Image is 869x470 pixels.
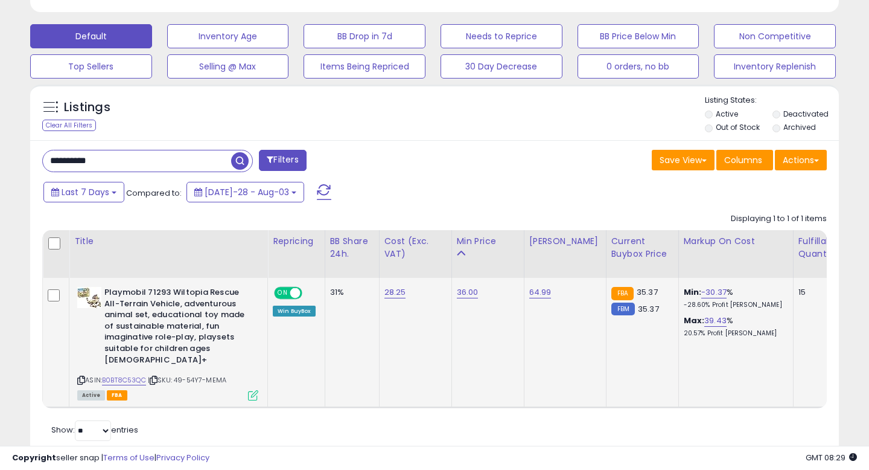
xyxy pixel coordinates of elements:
div: Cost (Exc. VAT) [384,235,447,260]
span: Last 7 Days [62,186,109,198]
span: | SKU: 49-54Y7-MEMA [148,375,226,385]
small: FBA [611,287,634,300]
span: 2025-08-12 08:29 GMT [806,452,857,463]
b: Max: [684,315,705,326]
img: 419y7FeGTYL._SL40_.jpg [77,287,101,308]
button: BB Drop in 7d [304,24,425,48]
button: 30 Day Decrease [441,54,562,79]
p: 20.57% Profit [PERSON_NAME] [684,329,784,338]
span: FBA [107,390,127,401]
h5: Listings [64,99,110,116]
a: 36.00 [457,286,479,298]
div: Current Buybox Price [611,235,673,260]
button: [DATE]-28 - Aug-03 [186,182,304,202]
div: Displaying 1 to 1 of 1 items [731,213,827,225]
button: Inventory Age [167,24,289,48]
div: % [684,287,784,309]
button: Needs to Reprice [441,24,562,48]
label: Deactivated [783,109,829,119]
span: ON [275,288,290,298]
button: Last 7 Days [43,182,124,202]
button: Non Competitive [714,24,836,48]
div: Markup on Cost [684,235,788,248]
b: Playmobil 71293 Wiltopia Rescue All-Terrain Vehicle, adventurous animal set, educational toy made... [104,287,251,369]
div: ASIN: [77,287,258,399]
span: Columns [724,154,762,166]
a: Terms of Use [103,452,154,463]
a: Privacy Policy [156,452,209,463]
label: Active [716,109,738,119]
a: B0BT8C53QC [102,375,146,385]
a: 39.43 [704,315,727,327]
div: Min Price [457,235,519,248]
div: 31% [330,287,370,298]
span: 35.37 [637,286,658,298]
span: Compared to: [126,187,182,199]
span: All listings currently available for purchase on Amazon [77,390,105,401]
button: Columns [716,150,773,170]
button: 0 orders, no bb [578,54,699,79]
span: [DATE]-28 - Aug-03 [205,186,289,198]
div: Repricing [273,235,320,248]
button: Default [30,24,152,48]
div: % [684,315,784,338]
div: BB Share 24h. [330,235,374,260]
button: Top Sellers [30,54,152,79]
span: Show: entries [51,424,138,436]
button: BB Price Below Min [578,24,699,48]
a: 28.25 [384,286,406,298]
button: Items Being Repriced [304,54,425,79]
p: Listing States: [705,95,839,106]
button: Actions [775,150,827,170]
a: -30.37 [701,286,727,298]
div: seller snap | | [12,452,209,464]
b: Min: [684,286,702,298]
div: Win BuyBox [273,306,316,317]
small: FBM [611,303,635,315]
div: Title [74,235,263,248]
p: -28.60% Profit [PERSON_NAME] [684,301,784,309]
button: Selling @ Max [167,54,289,79]
button: Filters [259,150,306,171]
a: 64.99 [529,286,552,298]
label: Out of Stock [716,122,760,132]
strong: Copyright [12,452,56,463]
label: Archived [783,122,816,132]
div: [PERSON_NAME] [529,235,601,248]
div: 15 [798,287,836,298]
th: The percentage added to the cost of goods (COGS) that forms the calculator for Min & Max prices. [678,230,793,278]
button: Inventory Replenish [714,54,836,79]
div: Fulfillable Quantity [798,235,840,260]
span: OFF [301,288,320,298]
div: Clear All Filters [42,120,96,131]
span: 35.37 [638,303,659,315]
button: Save View [652,150,715,170]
